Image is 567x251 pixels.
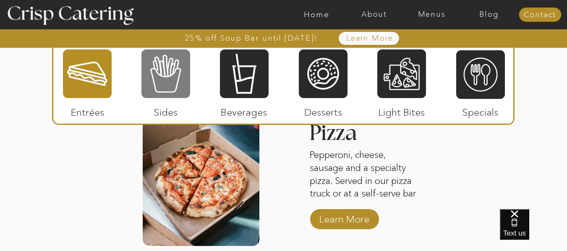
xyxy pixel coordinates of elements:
[452,98,508,122] p: Specials
[295,98,351,122] p: Desserts
[345,10,403,19] a: About
[327,34,413,43] a: Learn More
[403,10,460,19] a: Menus
[216,98,272,122] p: Beverages
[310,149,421,200] p: Pepperoni, cheese, sausage and a specialty pizza. Served in our pizza truck or at a self-serve bar
[288,10,345,19] a: Home
[309,122,397,147] h3: Pizza
[154,34,348,42] a: 25% off Soup Bar until [DATE]!
[460,10,518,19] a: Blog
[519,11,561,19] a: Contact
[374,98,430,122] p: Light Bites
[500,209,567,251] iframe: podium webchat widget bubble
[60,98,115,122] p: Entrées
[316,205,372,229] a: Learn More
[138,98,193,122] p: Sides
